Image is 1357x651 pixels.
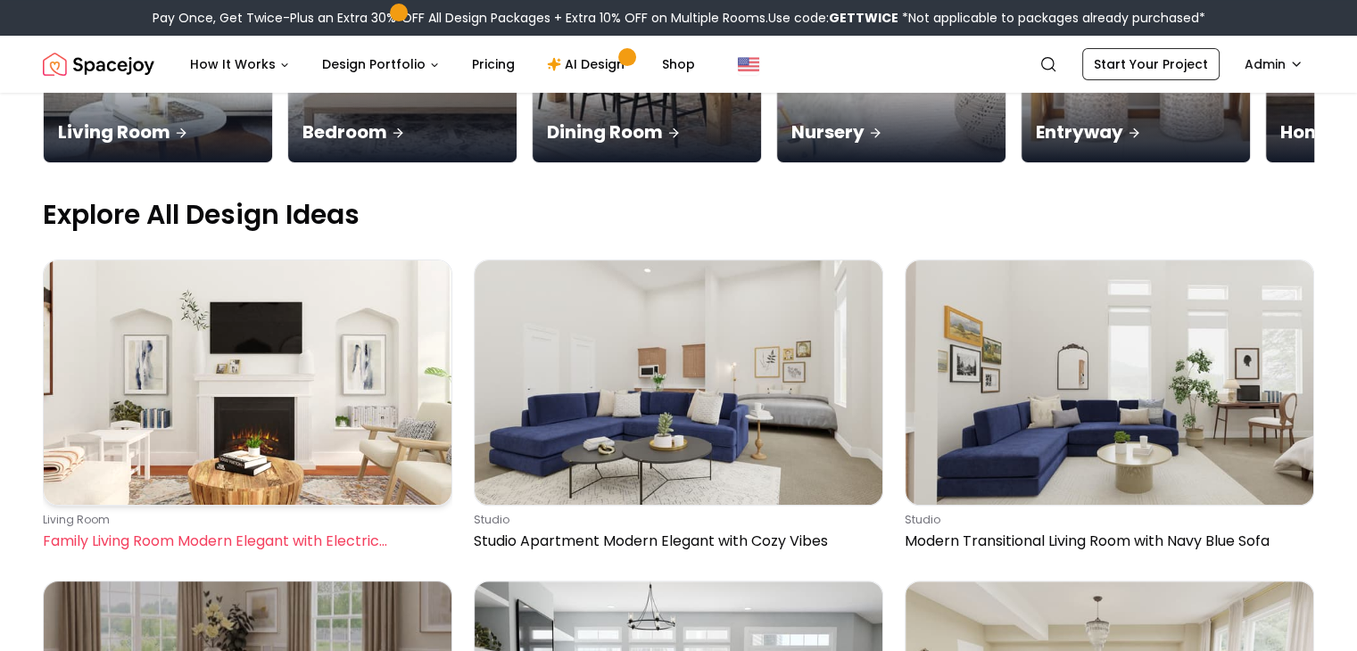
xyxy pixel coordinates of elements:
img: Family Living Room Modern Elegant with Electric Fireplace [44,260,451,505]
p: Explore All Design Ideas [43,199,1314,231]
span: Use code: [768,9,898,27]
p: Studio Apartment Modern Elegant with Cozy Vibes [474,531,876,552]
p: Bedroom [302,119,502,144]
a: AI Design [533,46,644,82]
a: Studio Apartment Modern Elegant with Cozy VibesstudioStudio Apartment Modern Elegant with Cozy Vibes [474,260,883,559]
b: GETTWICE [829,9,898,27]
span: *Not applicable to packages already purchased* [898,9,1205,27]
a: Modern Transitional Living Room with Navy Blue SofastudioModern Transitional Living Room with Nav... [905,260,1314,559]
a: Spacejoy [43,46,154,82]
p: studio [474,513,876,527]
a: Family Living Room Modern Elegant with Electric Fireplaceliving roomFamily Living Room Modern Ele... [43,260,452,559]
p: Modern Transitional Living Room with Navy Blue Sofa [905,531,1307,552]
p: Entryway [1036,119,1236,144]
p: studio [905,513,1307,527]
p: Family Living Room Modern Elegant with Electric Fireplace [43,531,445,552]
img: Studio Apartment Modern Elegant with Cozy Vibes [475,260,882,505]
button: How It Works [176,46,304,82]
p: living room [43,513,445,527]
a: Start Your Project [1082,48,1220,80]
img: United States [738,54,759,75]
p: Living Room [58,119,258,144]
img: Modern Transitional Living Room with Navy Blue Sofa [906,260,1313,505]
nav: Global [43,36,1314,93]
button: Design Portfolio [308,46,454,82]
p: Dining Room [547,119,747,144]
img: Spacejoy Logo [43,46,154,82]
p: Nursery [791,119,991,144]
a: Pricing [458,46,529,82]
nav: Main [176,46,709,82]
a: Shop [648,46,709,82]
div: Pay Once, Get Twice-Plus an Extra 30% OFF All Design Packages + Extra 10% OFF on Multiple Rooms. [153,9,1205,27]
button: Admin [1234,48,1314,80]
